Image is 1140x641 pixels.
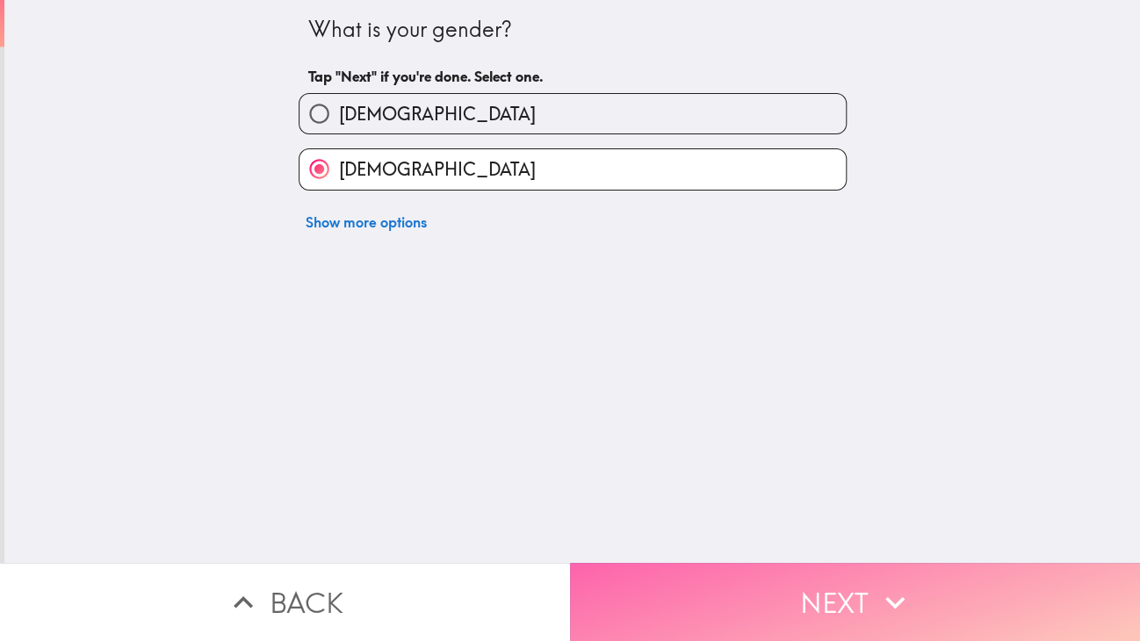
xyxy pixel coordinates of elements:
span: [DEMOGRAPHIC_DATA] [339,157,536,182]
div: What is your gender? [308,15,837,45]
span: [DEMOGRAPHIC_DATA] [339,102,536,126]
button: [DEMOGRAPHIC_DATA] [299,149,846,189]
button: [DEMOGRAPHIC_DATA] [299,94,846,133]
button: Show more options [299,205,434,240]
button: Next [570,563,1140,641]
h6: Tap "Next" if you're done. Select one. [308,67,837,86]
